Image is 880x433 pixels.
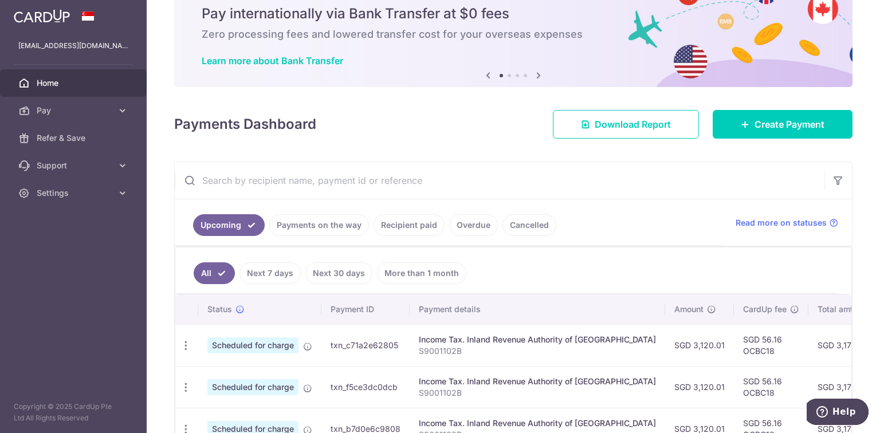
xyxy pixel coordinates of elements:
[37,77,112,89] span: Home
[808,324,877,366] td: SGD 3,176.17
[305,262,372,284] a: Next 30 days
[410,294,665,324] th: Payment details
[419,334,656,345] div: Income Tax. Inland Revenue Authority of [GEOGRAPHIC_DATA]
[736,217,827,229] span: Read more on statuses
[713,110,852,139] a: Create Payment
[202,55,343,66] a: Learn more about Bank Transfer
[377,262,466,284] a: More than 1 month
[595,117,671,131] span: Download Report
[419,345,656,357] p: S9001102B
[734,324,808,366] td: SGD 56.16 OCBC18
[37,187,112,199] span: Settings
[202,27,825,41] h6: Zero processing fees and lowered transfer cost for your overseas expenses
[26,8,49,18] span: Help
[202,5,825,23] h5: Pay internationally via Bank Transfer at $0 fees
[193,214,265,236] a: Upcoming
[807,399,869,427] iframe: Opens a widget where you can find more information
[674,304,704,315] span: Amount
[419,387,656,399] p: S9001102B
[808,366,877,408] td: SGD 3,176.17
[734,366,808,408] td: SGD 56.16 OCBC18
[37,132,112,144] span: Refer & Save
[175,162,824,199] input: Search by recipient name, payment id or reference
[14,9,70,23] img: CardUp
[18,40,128,52] p: [EMAIL_ADDRESS][DOMAIN_NAME]
[553,110,699,139] a: Download Report
[665,324,734,366] td: SGD 3,120.01
[419,376,656,387] div: Income Tax. Inland Revenue Authority of [GEOGRAPHIC_DATA]
[37,105,112,116] span: Pay
[743,304,787,315] span: CardUp fee
[321,324,410,366] td: txn_c71a2e62805
[321,294,410,324] th: Payment ID
[37,160,112,171] span: Support
[207,304,232,315] span: Status
[449,214,498,236] a: Overdue
[207,337,298,353] span: Scheduled for charge
[174,114,316,135] h4: Payments Dashboard
[239,262,301,284] a: Next 7 days
[207,379,298,395] span: Scheduled for charge
[269,214,369,236] a: Payments on the way
[374,214,445,236] a: Recipient paid
[194,262,235,284] a: All
[419,418,656,429] div: Income Tax. Inland Revenue Authority of [GEOGRAPHIC_DATA]
[321,366,410,408] td: txn_f5ce3dc0dcb
[665,366,734,408] td: SGD 3,120.01
[736,217,838,229] a: Read more on statuses
[755,117,824,131] span: Create Payment
[502,214,556,236] a: Cancelled
[818,304,855,315] span: Total amt.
